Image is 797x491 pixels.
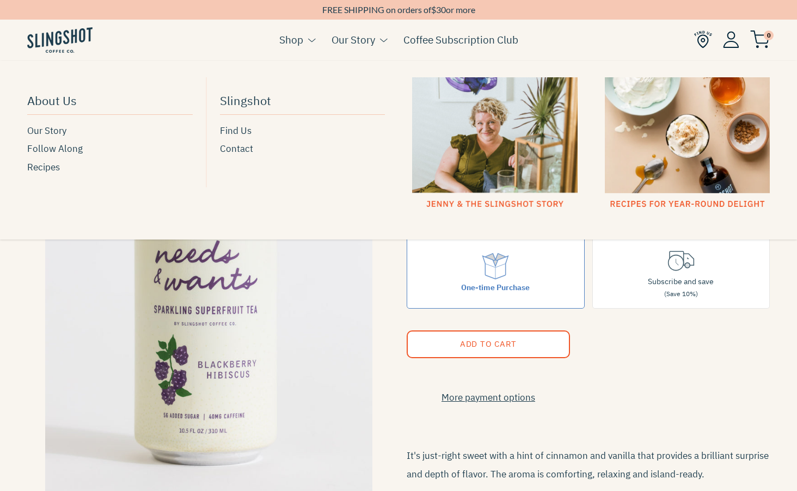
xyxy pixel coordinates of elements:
[220,142,253,156] span: Contact
[27,124,193,138] a: Our Story
[407,450,769,480] span: It's just-right sweet with a hint of cinnamon and vanilla that provides a brilliant surprise and ...
[750,30,770,48] img: cart
[220,91,271,110] span: Slingshot
[220,124,252,138] span: Find Us
[461,281,530,293] div: One-time Purchase
[27,142,193,156] a: Follow Along
[27,91,77,110] span: About Us
[27,160,193,175] a: Recipes
[279,32,303,48] a: Shop
[220,142,385,156] a: Contact
[27,88,193,115] a: About Us
[332,32,375,48] a: Our Story
[764,30,774,40] span: 0
[403,32,518,48] a: Coffee Subscription Club
[407,390,570,405] a: More payment options
[750,33,770,46] a: 0
[723,31,739,48] img: Account
[431,4,436,15] span: $
[648,277,714,286] span: Subscribe and save
[27,142,83,156] span: Follow Along
[436,4,446,15] span: 30
[407,330,570,358] button: Add to Cart
[460,339,517,349] span: Add to Cart
[220,124,385,138] a: Find Us
[664,290,698,298] span: (Save 10%)
[694,30,712,48] img: Find Us
[27,160,60,175] span: Recipes
[220,88,385,115] a: Slingshot
[27,124,66,138] span: Our Story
